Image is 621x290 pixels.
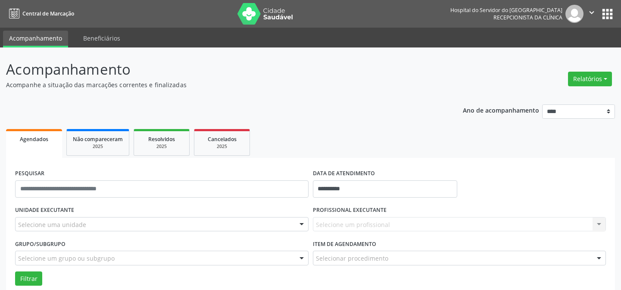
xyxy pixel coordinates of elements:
[140,143,183,150] div: 2025
[208,136,237,143] span: Cancelados
[313,204,387,217] label: PROFISSIONAL EXECUTANTE
[568,72,612,86] button: Relatórios
[18,254,115,263] span: Selecione um grupo ou subgrupo
[15,204,74,217] label: UNIDADE EXECUTANTE
[450,6,562,14] div: Hospital do Servidor do [GEOGRAPHIC_DATA]
[6,59,432,80] p: Acompanhamento
[15,271,42,286] button: Filtrar
[200,143,243,150] div: 2025
[463,104,539,115] p: Ano de acompanhamento
[15,167,44,180] label: PESQUISAR
[73,136,123,143] span: Não compareceram
[22,10,74,17] span: Central de Marcação
[6,6,74,21] a: Central de Marcação
[3,31,68,47] a: Acompanhamento
[584,5,600,23] button: 
[587,8,596,17] i: 
[20,136,48,143] span: Agendados
[313,237,376,251] label: Item de agendamento
[565,5,584,23] img: img
[148,136,175,143] span: Resolvidos
[493,14,562,21] span: Recepcionista da clínica
[6,80,432,89] p: Acompanhe a situação das marcações correntes e finalizadas
[77,31,126,46] a: Beneficiários
[15,237,66,251] label: Grupo/Subgrupo
[600,6,615,22] button: apps
[316,254,388,263] span: Selecionar procedimento
[313,167,375,180] label: DATA DE ATENDIMENTO
[73,143,123,150] div: 2025
[18,220,86,229] span: Selecione uma unidade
